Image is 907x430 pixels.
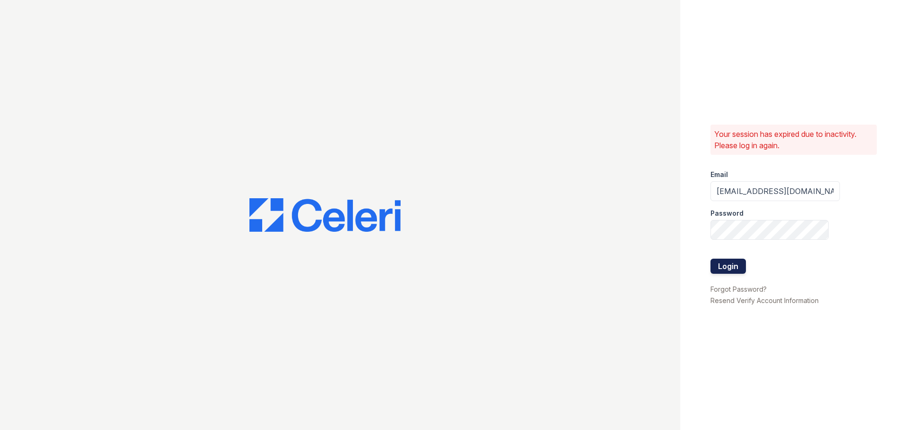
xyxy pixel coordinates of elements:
[710,296,819,304] a: Resend Verify Account Information
[710,259,746,274] button: Login
[710,209,744,218] label: Password
[710,170,728,179] label: Email
[249,198,401,232] img: CE_Logo_Blue-a8612792a0a2168367f1c8372b55b34899dd931a85d93a1a3d3e32e68fde9ad4.png
[714,128,873,151] p: Your session has expired due to inactivity. Please log in again.
[710,285,767,293] a: Forgot Password?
